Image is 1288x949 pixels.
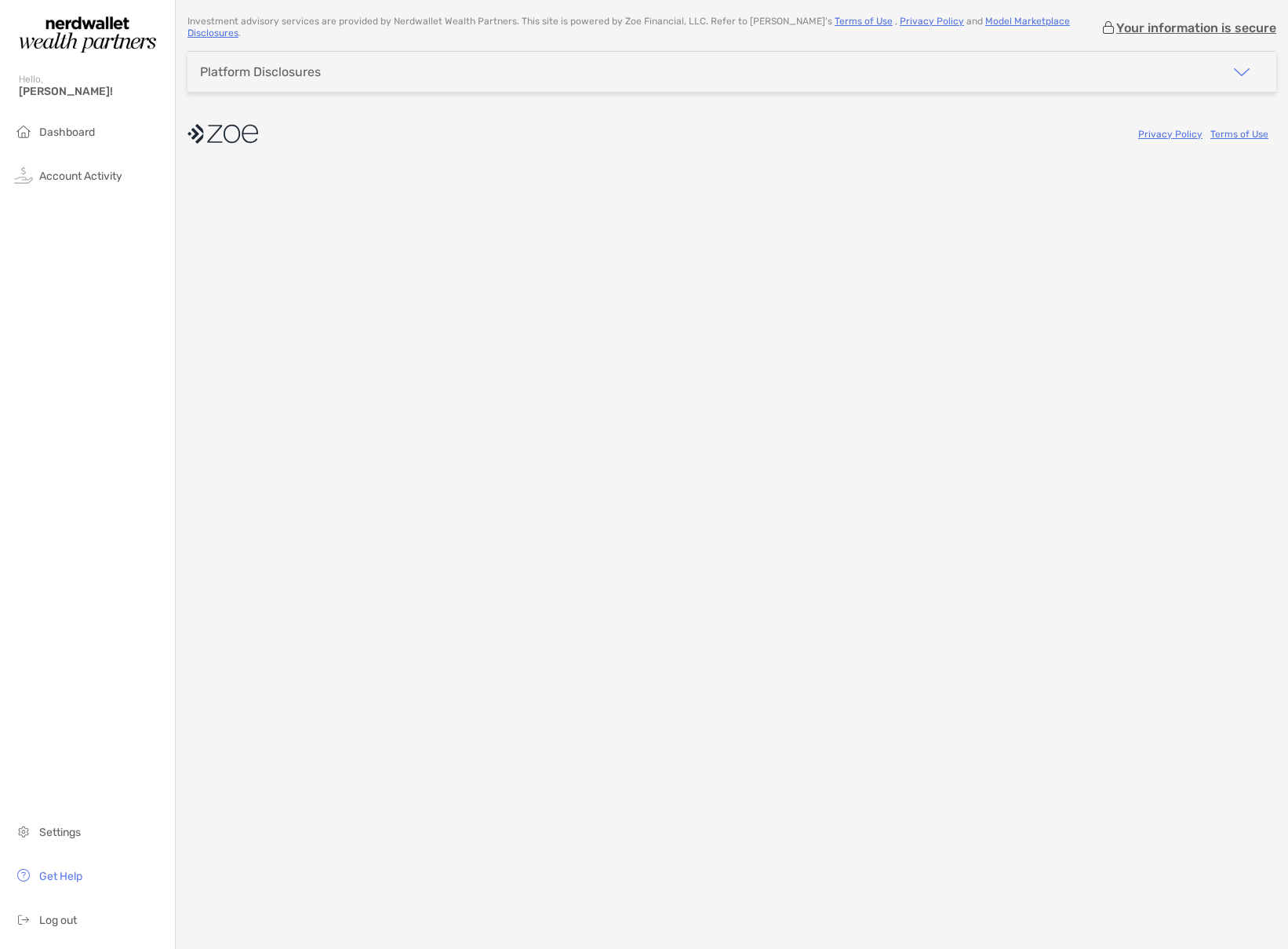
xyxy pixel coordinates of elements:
[14,910,33,929] img: logout icon
[187,116,258,151] img: company logo
[19,85,166,98] span: [PERSON_NAME]!
[14,866,33,885] img: get-help icon
[39,170,122,183] span: Account Activity
[900,16,964,27] a: Privacy Policy
[39,914,77,927] span: Log out
[14,822,33,841] img: settings icon
[1116,20,1276,35] p: Your information is secure
[14,166,33,184] img: activity icon
[187,16,1101,39] p: Investment advisory services are provided by Nerdwallet Wealth Partners . This site is powered by...
[39,870,82,883] span: Get Help
[187,16,1070,38] a: Model Marketplace Disclosures
[19,6,156,63] img: Zoe Logo
[14,122,33,141] img: household icon
[39,126,95,139] span: Dashboard
[1210,129,1268,140] a: Terms of Use
[1138,129,1202,140] a: Privacy Policy
[39,826,81,839] span: Settings
[200,64,321,79] div: Platform Disclosures
[1232,63,1251,82] img: icon arrow
[835,16,893,27] a: Terms of Use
